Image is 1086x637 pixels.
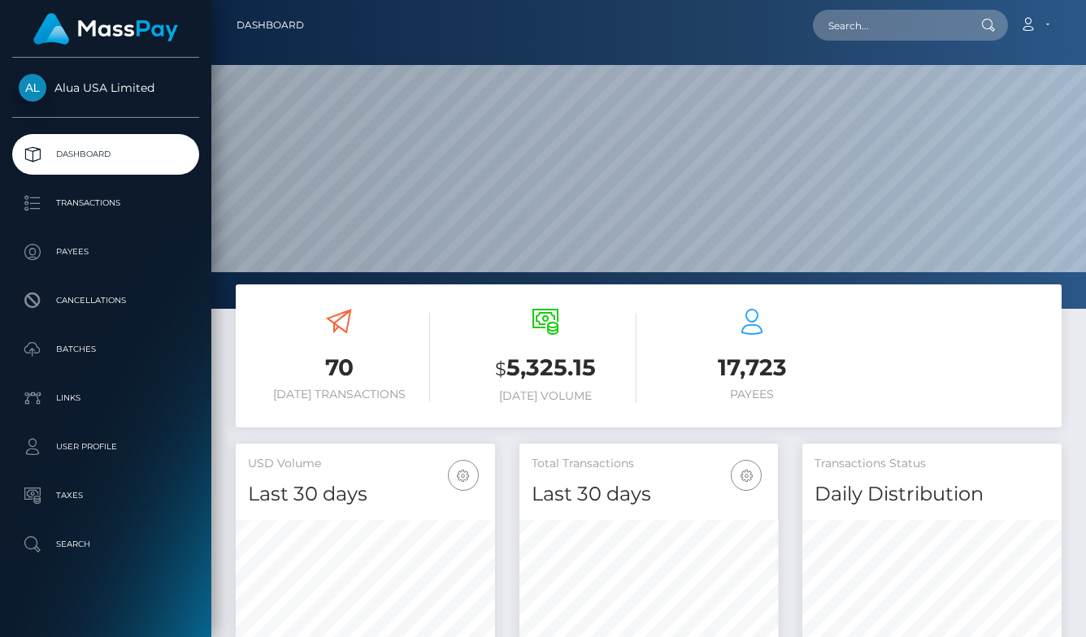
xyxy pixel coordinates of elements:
p: Dashboard [19,142,193,167]
a: Dashboard [237,8,304,42]
p: User Profile [19,435,193,459]
a: Taxes [12,475,199,516]
a: Links [12,378,199,418]
h4: Last 30 days [532,480,767,509]
p: Search [19,532,193,557]
p: Cancellations [19,288,193,313]
small: $ [495,357,506,380]
h6: [DATE] Transactions [248,388,430,401]
a: User Profile [12,427,199,467]
h5: USD Volume [248,456,483,472]
a: Transactions [12,183,199,223]
h3: 5,325.15 [454,352,636,385]
p: Batches [19,337,193,362]
a: Payees [12,232,199,272]
a: Dashboard [12,134,199,175]
h5: Total Transactions [532,456,767,472]
p: Taxes [19,483,193,508]
img: MassPay Logo [33,13,178,45]
p: Transactions [19,191,193,215]
h4: Last 30 days [248,480,483,509]
h6: Payees [661,388,843,401]
a: Batches [12,329,199,370]
h5: Transactions Status [814,456,1049,472]
input: Search... [813,10,966,41]
a: Search [12,524,199,565]
p: Links [19,386,193,410]
img: Alua USA Limited [19,74,46,102]
p: Payees [19,240,193,264]
h6: [DATE] Volume [454,389,636,403]
h4: Daily Distribution [814,480,1049,509]
span: Alua USA Limited [12,80,199,95]
h3: 70 [248,352,430,383]
a: Cancellations [12,280,199,321]
h3: 17,723 [661,352,843,383]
